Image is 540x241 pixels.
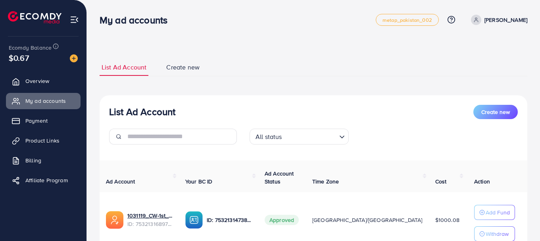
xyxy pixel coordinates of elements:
[185,211,203,229] img: ic-ba-acc.ded83a64.svg
[265,215,299,225] span: Approved
[127,220,173,228] span: ID: 7532131689754050577
[250,129,349,145] div: Search for option
[6,133,81,148] a: Product Links
[481,108,510,116] span: Create new
[100,14,174,26] h3: My ad accounts
[25,176,68,184] span: Affiliate Program
[6,152,81,168] a: Billing
[6,93,81,109] a: My ad accounts
[506,205,534,235] iframe: Chat
[70,15,79,24] img: menu
[484,15,527,25] p: [PERSON_NAME]
[468,15,527,25] a: [PERSON_NAME]
[25,97,66,105] span: My ad accounts
[9,44,52,52] span: Ecomdy Balance
[382,17,432,23] span: metap_pakistan_002
[127,212,173,228] div: <span class='underline'>1031119_CW-1st_1753711069506</span></br>7532131689754050577
[25,77,49,85] span: Overview
[25,137,60,145] span: Product Links
[106,211,123,229] img: ic-ads-acc.e4c84228.svg
[376,14,439,26] a: metap_pakistan_002
[435,177,447,185] span: Cost
[9,52,29,64] span: $0.67
[265,170,294,185] span: Ad Account Status
[254,131,284,143] span: All status
[6,113,81,129] a: Payment
[8,11,61,23] img: logo
[6,73,81,89] a: Overview
[207,215,252,225] p: ID: 7532131473890574353
[102,63,146,72] span: List Ad Account
[312,216,423,224] span: [GEOGRAPHIC_DATA]/[GEOGRAPHIC_DATA]
[25,117,48,125] span: Payment
[109,106,175,118] h3: List Ad Account
[435,216,459,224] span: $1000.08
[106,177,135,185] span: Ad Account
[312,177,339,185] span: Time Zone
[166,63,200,72] span: Create new
[474,177,490,185] span: Action
[6,172,81,188] a: Affiliate Program
[70,54,78,62] img: image
[486,229,509,239] p: Withdraw
[127,212,173,220] a: 1031119_CW-1st_1753711069506
[473,105,518,119] button: Create new
[25,156,41,164] span: Billing
[474,205,515,220] button: Add Fund
[284,129,336,143] input: Search for option
[486,208,510,217] p: Add Fund
[185,177,213,185] span: Your BC ID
